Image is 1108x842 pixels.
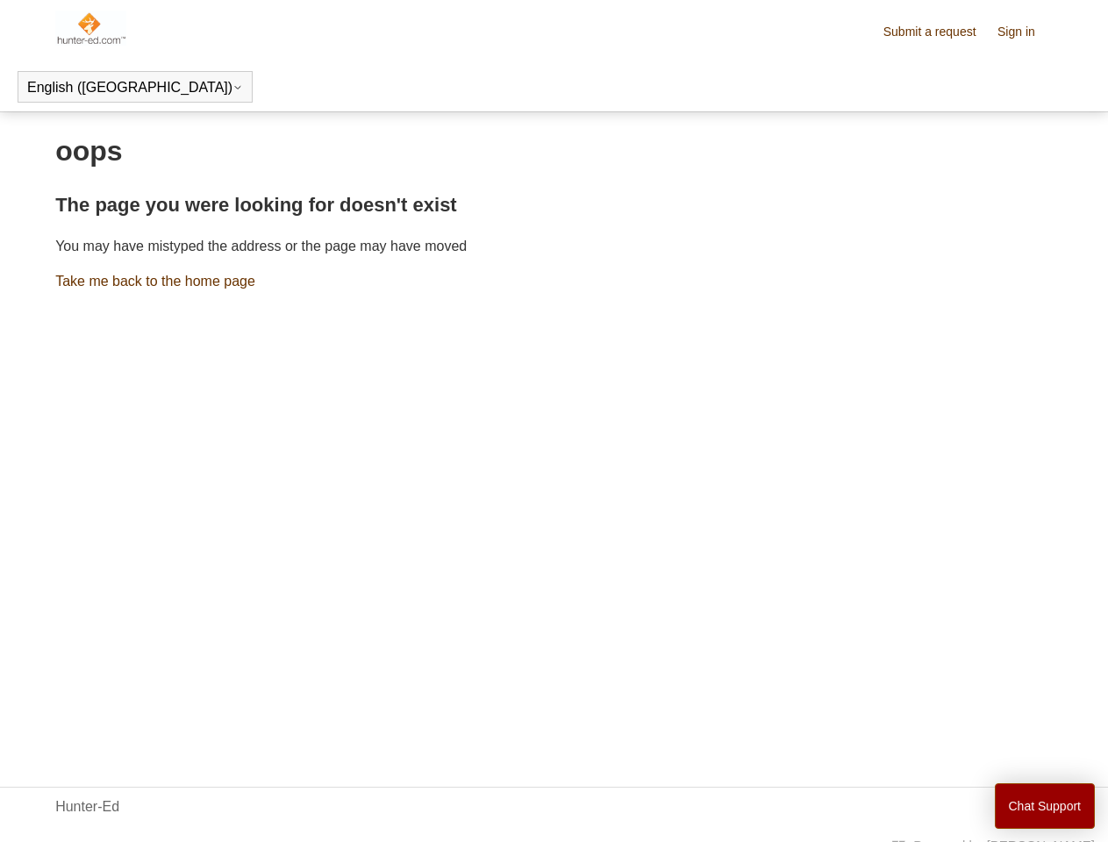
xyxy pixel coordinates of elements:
h1: oops [55,130,1053,172]
a: Take me back to the home page [55,274,255,289]
img: Hunter-Ed Help Center home page [55,11,126,46]
a: Submit a request [883,23,994,41]
a: Sign in [997,23,1053,41]
button: English ([GEOGRAPHIC_DATA]) [27,80,243,96]
p: You may have mistyped the address or the page may have moved [55,236,1053,257]
a: Hunter-Ed [55,796,119,817]
h2: The page you were looking for doesn't exist [55,190,1053,219]
button: Chat Support [995,783,1096,829]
